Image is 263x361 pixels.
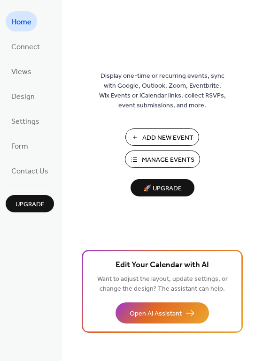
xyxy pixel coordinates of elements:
[6,195,54,212] button: Upgrade
[99,71,226,111] span: Display one-time or recurring events, sync with Google, Outlook, Zoom, Eventbrite, Wix Events or ...
[116,302,209,323] button: Open AI Assistant
[11,15,31,30] span: Home
[6,135,34,156] a: Form
[11,164,48,179] span: Contact Us
[11,90,35,104] span: Design
[142,155,194,165] span: Manage Events
[15,200,45,210] span: Upgrade
[97,273,228,295] span: Want to adjust the layout, update settings, or change the design? The assistant can help.
[11,40,40,54] span: Connect
[131,179,194,196] button: 🚀 Upgrade
[6,160,54,180] a: Contact Us
[136,182,189,195] span: 🚀 Upgrade
[142,133,193,143] span: Add New Event
[6,11,37,31] a: Home
[6,86,40,106] a: Design
[125,128,199,146] button: Add New Event
[6,36,46,56] a: Connect
[6,111,45,131] a: Settings
[6,61,37,81] a: Views
[116,259,209,272] span: Edit Your Calendar with AI
[130,309,182,319] span: Open AI Assistant
[125,150,200,168] button: Manage Events
[11,114,39,129] span: Settings
[11,65,31,79] span: Views
[11,139,28,154] span: Form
